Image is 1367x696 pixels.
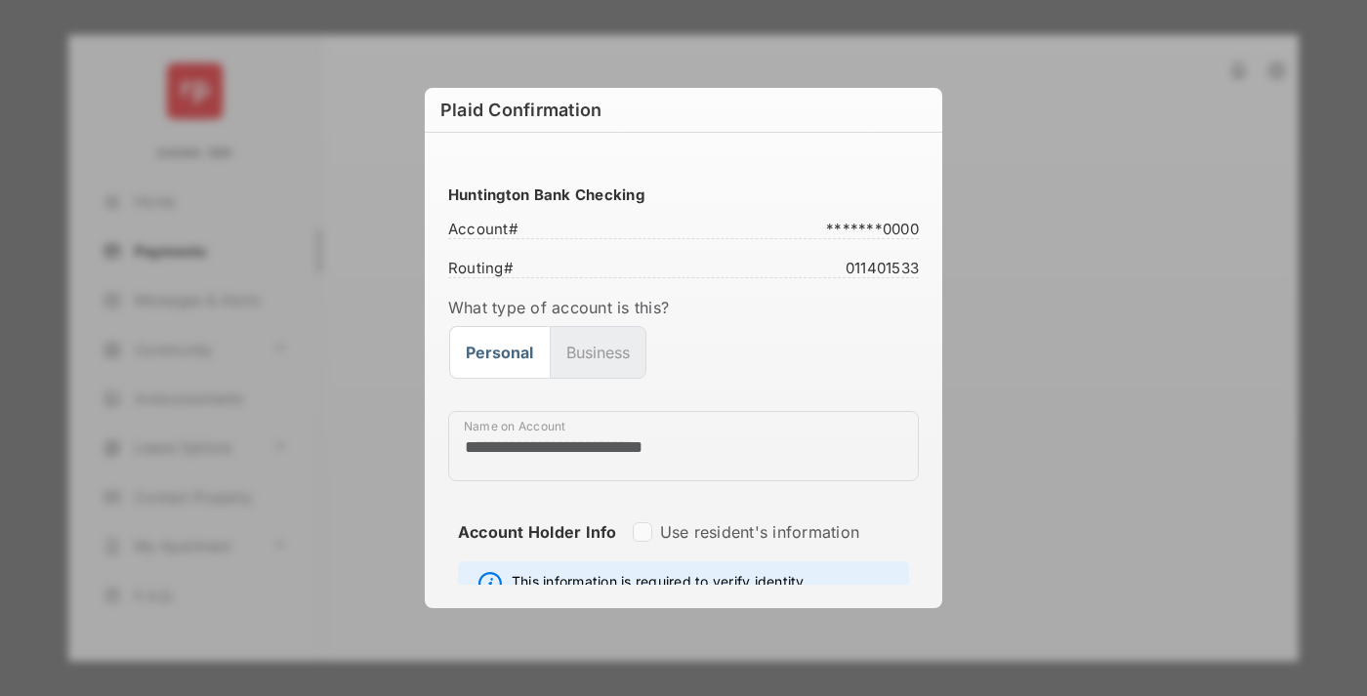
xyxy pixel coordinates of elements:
[840,259,919,273] span: 011401533
[448,220,524,234] span: Account #
[448,259,519,273] span: Routing #
[660,522,859,542] label: Use resident's information
[458,522,617,577] strong: Account Holder Info
[448,298,919,317] label: What type of account is this?
[550,326,646,379] button: Business
[512,572,808,595] span: This information is required to verify identity.
[449,326,550,379] button: Personal
[448,185,919,204] h3: Huntington Bank Checking
[425,88,942,133] h6: Plaid Confirmation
